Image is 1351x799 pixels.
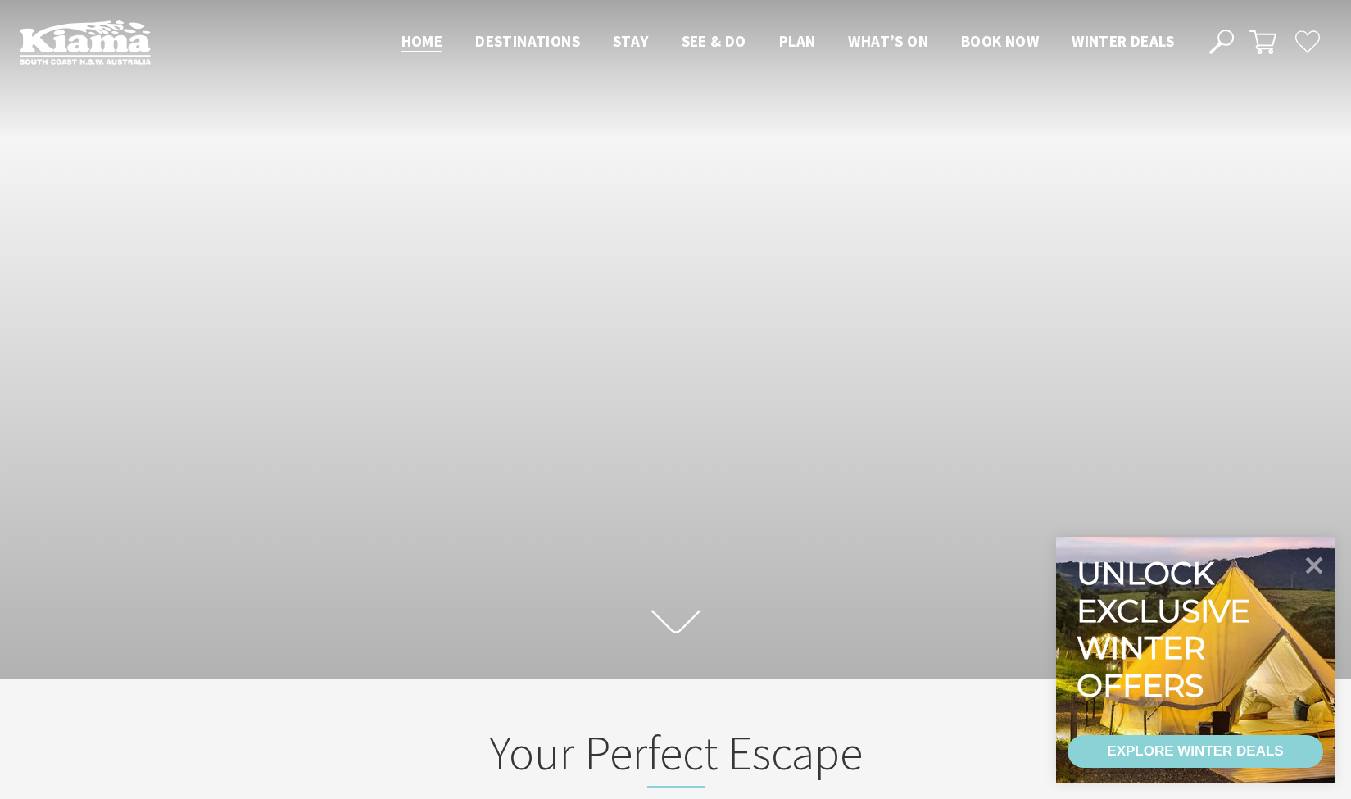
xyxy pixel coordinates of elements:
div: EXPLORE WINTER DEALS [1107,735,1283,768]
nav: Main Menu [385,29,1190,56]
img: Kiama Logo [20,20,151,65]
span: Destinations [475,31,580,51]
a: EXPLORE WINTER DEALS [1068,735,1323,768]
span: Winter Deals [1072,31,1174,51]
span: See & Do [682,31,746,51]
span: Home [401,31,443,51]
span: What’s On [848,31,928,51]
h2: Your Perfect Escape [355,724,997,788]
span: Stay [613,31,649,51]
span: Book now [961,31,1039,51]
span: Plan [779,31,816,51]
div: Unlock exclusive winter offers [1077,555,1258,704]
